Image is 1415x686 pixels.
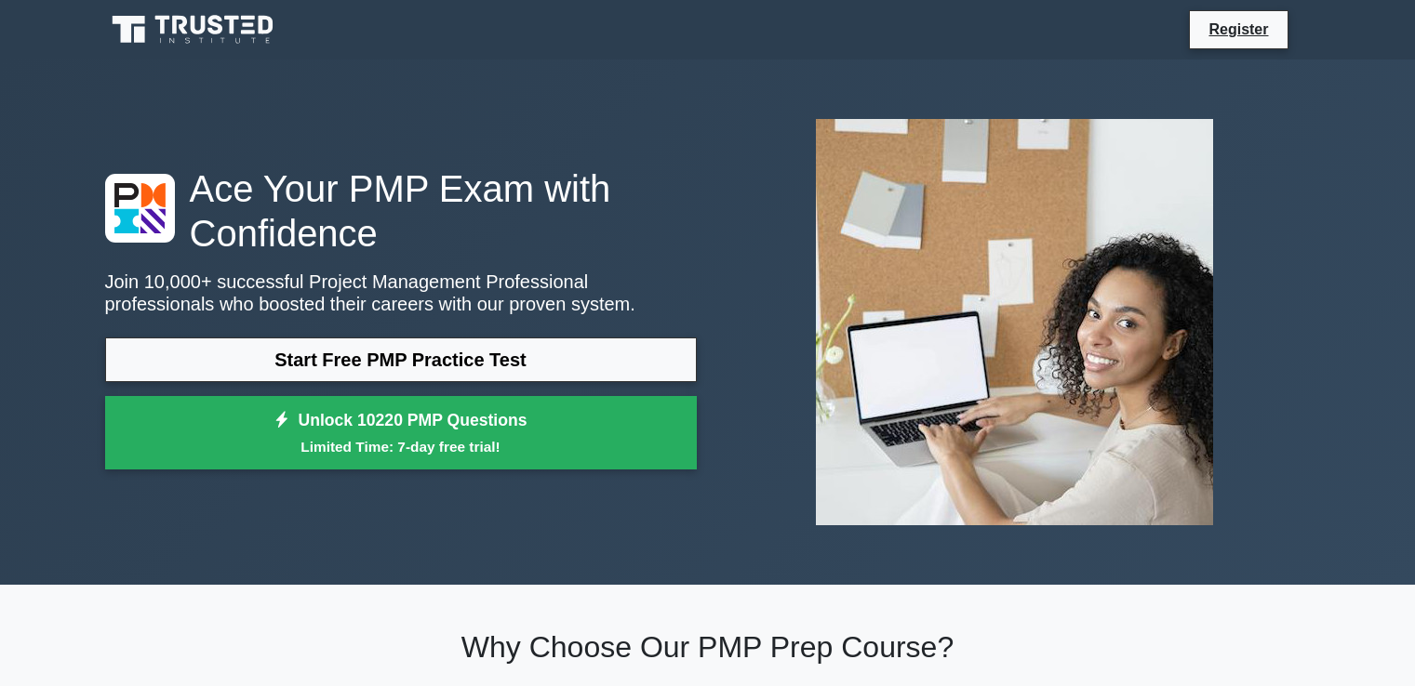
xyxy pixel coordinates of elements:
[105,337,697,382] a: Start Free PMP Practice Test
[105,270,697,315] p: Join 10,000+ successful Project Management Professional professionals who boosted their careers w...
[105,629,1311,665] h2: Why Choose Our PMP Prep Course?
[105,166,697,256] h1: Ace Your PMP Exam with Confidence
[128,436,674,457] small: Limited Time: 7-day free trial!
[1197,18,1279,41] a: Register
[105,396,697,470] a: Unlock 10220 PMP QuestionsLimited Time: 7-day free trial!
